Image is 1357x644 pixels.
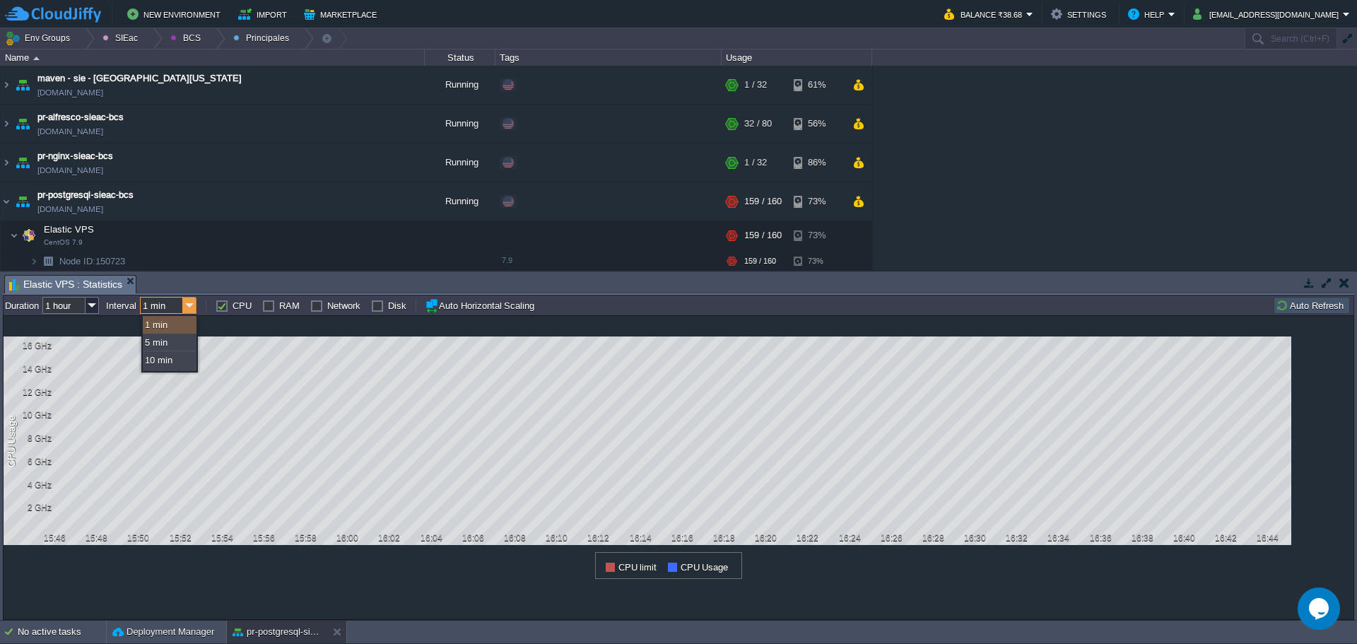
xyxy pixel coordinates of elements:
div: 73% [794,250,840,272]
div: 10 min [143,351,196,369]
div: 16:10 [539,533,575,543]
button: Deployment Manager [112,625,214,639]
div: 16:02 [372,533,407,543]
button: Env Groups [5,28,75,48]
img: AMDAwAAAACH5BAEAAAAALAAAAAABAAEAAAICRAEAOw== [13,105,33,143]
img: AMDAwAAAACH5BAEAAAAALAAAAAABAAEAAAICRAEAOw== [1,105,12,143]
div: 16:16 [664,533,700,543]
iframe: chat widget [1298,587,1343,630]
div: CPU Usage [4,414,20,469]
div: 16:04 [413,533,449,543]
span: 150723 [58,255,127,267]
div: 159 / 160 [744,182,782,221]
div: 16:26 [874,533,909,543]
div: 2 GHz [6,503,52,513]
div: 6 GHz [6,457,52,467]
span: [DOMAIN_NAME] [37,86,103,100]
div: 8 GHz [6,433,52,443]
span: [DOMAIN_NAME] [37,202,103,216]
a: Elastic VPSCentOS 7.9 [42,224,96,235]
img: AMDAwAAAACH5BAEAAAAALAAAAAABAAEAAAICRAEAOw== [10,221,18,250]
span: [DOMAIN_NAME] [37,124,103,139]
button: Import [238,6,291,23]
div: 16:08 [498,533,533,543]
label: RAM [279,300,300,311]
img: CloudJiffy [5,6,101,23]
button: Auto Refresh [1276,299,1348,312]
button: Help [1128,6,1168,23]
div: 12 GHz [6,387,52,397]
div: 56% [794,105,840,143]
button: Principales [233,28,294,48]
button: pr-postgresql-sieac-bcs [233,625,322,639]
label: Duration [5,300,39,311]
div: 16:42 [1209,533,1244,543]
img: AMDAwAAAACH5BAEAAAAALAAAAAABAAEAAAICRAEAOw== [13,144,33,182]
div: 16:38 [1124,533,1160,543]
span: [DOMAIN_NAME] [37,163,103,177]
div: 159 / 160 [744,250,776,272]
button: Marketplace [304,6,381,23]
div: 5 min [143,334,196,351]
div: 159 / 160 [744,221,782,250]
img: AMDAwAAAACH5BAEAAAAALAAAAAABAAEAAAICRAEAOw== [19,221,39,250]
label: Disk [388,300,406,311]
div: 14 GHz [6,364,52,374]
div: 16:34 [1041,533,1076,543]
img: AMDAwAAAACH5BAEAAAAALAAAAAABAAEAAAICRAEAOw== [38,250,58,272]
span: maven - sie - [GEOGRAPHIC_DATA][US_STATE] [37,71,242,86]
div: 16:32 [999,533,1035,543]
div: 16:18 [706,533,741,543]
div: 1 min [143,316,196,334]
a: pr-nginx-sieac-bcs [37,149,113,163]
span: Elastic VPS : Statistics [9,276,122,293]
button: New Environment [127,6,225,23]
div: Running [425,105,495,143]
label: Interval [106,300,136,311]
button: Auto Horizontal Scaling [425,298,539,312]
div: 10 GHz [6,410,52,420]
div: 16:00 [330,533,365,543]
span: Elastic VPS [42,223,96,235]
div: 16:14 [623,533,658,543]
label: CPU [233,300,252,311]
div: 16:40 [1167,533,1202,543]
div: 1 / 32 [744,144,767,182]
div: 1 / 32 [744,66,767,104]
img: AMDAwAAAACH5BAEAAAAALAAAAAABAAEAAAICRAEAOw== [1,66,12,104]
img: AMDAwAAAACH5BAEAAAAALAAAAAABAAEAAAICRAEAOw== [13,66,33,104]
div: Running [425,66,495,104]
div: 16:28 [915,533,951,543]
label: Network [327,300,360,311]
div: No active tasks [18,621,106,643]
button: Balance ₹38.68 [944,6,1026,23]
div: 73% [794,221,840,250]
div: 15:52 [163,533,198,543]
div: 16:12 [581,533,616,543]
img: AMDAwAAAACH5BAEAAAAALAAAAAABAAEAAAICRAEAOw== [33,57,40,60]
div: Status [425,49,495,66]
div: 16:44 [1250,533,1286,543]
span: CPU limit [618,562,657,573]
button: SIEac [102,28,143,48]
div: Tags [496,49,721,66]
img: AMDAwAAAACH5BAEAAAAALAAAAAABAAEAAAICRAEAOw== [30,250,38,272]
div: 61% [794,66,840,104]
div: 86% [794,144,840,182]
div: 15:58 [288,533,324,543]
a: pr-postgresql-sieac-bcs [37,188,134,202]
div: Name [1,49,424,66]
div: 15:46 [37,533,72,543]
div: Running [425,182,495,221]
div: 73% [794,182,840,221]
span: 7.9 [502,256,512,264]
div: 16 GHz [6,341,52,351]
span: CPU Usage [681,562,729,573]
div: Usage [722,49,871,66]
img: AMDAwAAAACH5BAEAAAAALAAAAAABAAEAAAICRAEAOw== [13,182,33,221]
button: Settings [1051,6,1110,23]
a: pr-alfresco-sieac-bcs [37,110,124,124]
